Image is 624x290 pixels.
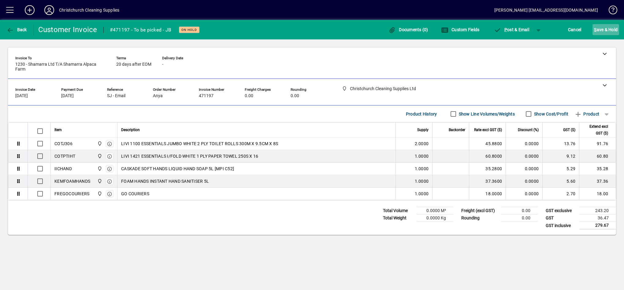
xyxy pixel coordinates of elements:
[415,166,429,172] span: 1.0000
[579,215,616,222] td: 36.47
[417,207,453,215] td: 0.0000 M³
[387,24,430,35] button: Documents (0)
[54,153,75,159] div: COTPTIHT
[473,153,502,159] div: 60.8000
[563,127,575,133] span: GST ($)
[579,138,616,150] td: 91.76
[417,215,453,222] td: 0.0000 Kg
[121,141,278,147] span: LIVI 1100 ESSENTIALS JUMBO WHITE 2 PLY TOILET ROLLS 300M X 9.5CM X 8S
[406,109,437,119] span: Product History
[474,127,502,133] span: Rate excl GST ($)
[181,28,197,32] span: On hold
[388,27,428,32] span: Documents (0)
[579,207,616,215] td: 243.20
[121,191,149,197] span: GO COURIERS
[594,25,618,35] span: ave & Hold
[542,150,579,163] td: 9.12
[59,5,119,15] div: Christchurch Cleaning Supplies
[473,141,502,147] div: 45.8800
[121,153,258,159] span: LIVI 1421 ESSENTIALS I/FOLD WHITE 1 PLY PAPER TOWEL 250S X 16
[533,111,568,117] label: Show Cost/Profit
[162,62,163,67] span: -
[504,27,507,32] span: P
[441,27,480,32] span: Custom Fields
[121,127,140,133] span: Description
[417,127,429,133] span: Supply
[121,178,209,184] span: FOAM HANDS INSTANT HAND SANITISER 5L
[543,222,579,229] td: GST inclusive
[54,166,72,172] div: IICHAND
[501,215,538,222] td: 0.00
[506,150,542,163] td: 0.0000
[506,163,542,175] td: 0.0000
[583,123,608,137] span: Extend excl GST ($)
[291,94,299,98] span: 0.00
[506,175,542,188] td: 0.0000
[15,94,28,98] span: [DATE]
[473,178,502,184] div: 37.3600
[415,191,429,197] span: 1.0000
[96,165,103,172] span: Christchurch Cleaning Supplies Ltd
[415,153,429,159] span: 1.0000
[380,207,417,215] td: Total Volume
[579,222,616,229] td: 279.67
[579,175,616,188] td: 37.36
[491,24,532,35] button: Post & Email
[54,141,72,147] div: COTJ306
[415,141,429,147] span: 2.0000
[415,178,429,184] span: 1.0000
[473,191,502,197] div: 18.0000
[403,108,440,119] button: Product History
[38,25,97,35] div: Customer Invoice
[579,150,616,163] td: 60.80
[506,138,542,150] td: 0.0000
[54,191,89,197] div: FREGOCOURIERS
[39,5,59,16] button: Profile
[494,5,598,15] div: [PERSON_NAME] [EMAIL_ADDRESS][DOMAIN_NAME]
[440,24,481,35] button: Custom Fields
[199,94,214,98] span: 471197
[594,27,596,32] span: S
[473,166,502,172] div: 35.2800
[245,94,253,98] span: 0.00
[458,215,501,222] td: Rounding
[54,127,62,133] span: Item
[542,163,579,175] td: 5.29
[542,188,579,200] td: 2.70
[579,163,616,175] td: 35.28
[518,127,539,133] span: Discount (%)
[110,25,172,35] div: #471197 - To be picked - JB
[543,207,579,215] td: GST exclusive
[96,178,103,185] span: Christchurch Cleaning Supplies Ltd
[542,138,579,150] td: 13.76
[96,190,103,197] span: Christchurch Cleaning Supplies Ltd
[153,94,163,98] span: Anya
[107,94,125,98] span: SJ - Email
[458,207,501,215] td: Freight (excl GST)
[458,111,515,117] label: Show Line Volumes/Weights
[568,25,581,35] span: Cancel
[571,108,602,119] button: Product
[579,188,616,200] td: 18.00
[506,188,542,200] td: 0.0000
[20,5,39,16] button: Add
[15,62,107,72] span: 1230 - Shamarra Ltd T/A Shamarra Alpaca Farm
[116,62,151,67] span: 20 days after EOM
[96,140,103,147] span: Christchurch Cleaning Supplies Ltd
[604,1,616,21] a: Knowledge Base
[566,24,583,35] button: Cancel
[96,153,103,160] span: Christchurch Cleaning Supplies Ltd
[5,24,28,35] button: Back
[542,175,579,188] td: 5.60
[61,94,74,98] span: [DATE]
[592,24,619,35] button: Save & Hold
[449,127,465,133] span: Backorder
[494,27,529,32] span: ost & Email
[543,215,579,222] td: GST
[501,207,538,215] td: 0.00
[6,27,27,32] span: Back
[54,178,90,184] div: KEMFOAMHANDS
[574,109,599,119] span: Product
[121,166,234,172] span: CASKADE SOFT HANDS LIQUID HAND SOAP 5L [MPI C52]
[380,215,417,222] td: Total Weight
